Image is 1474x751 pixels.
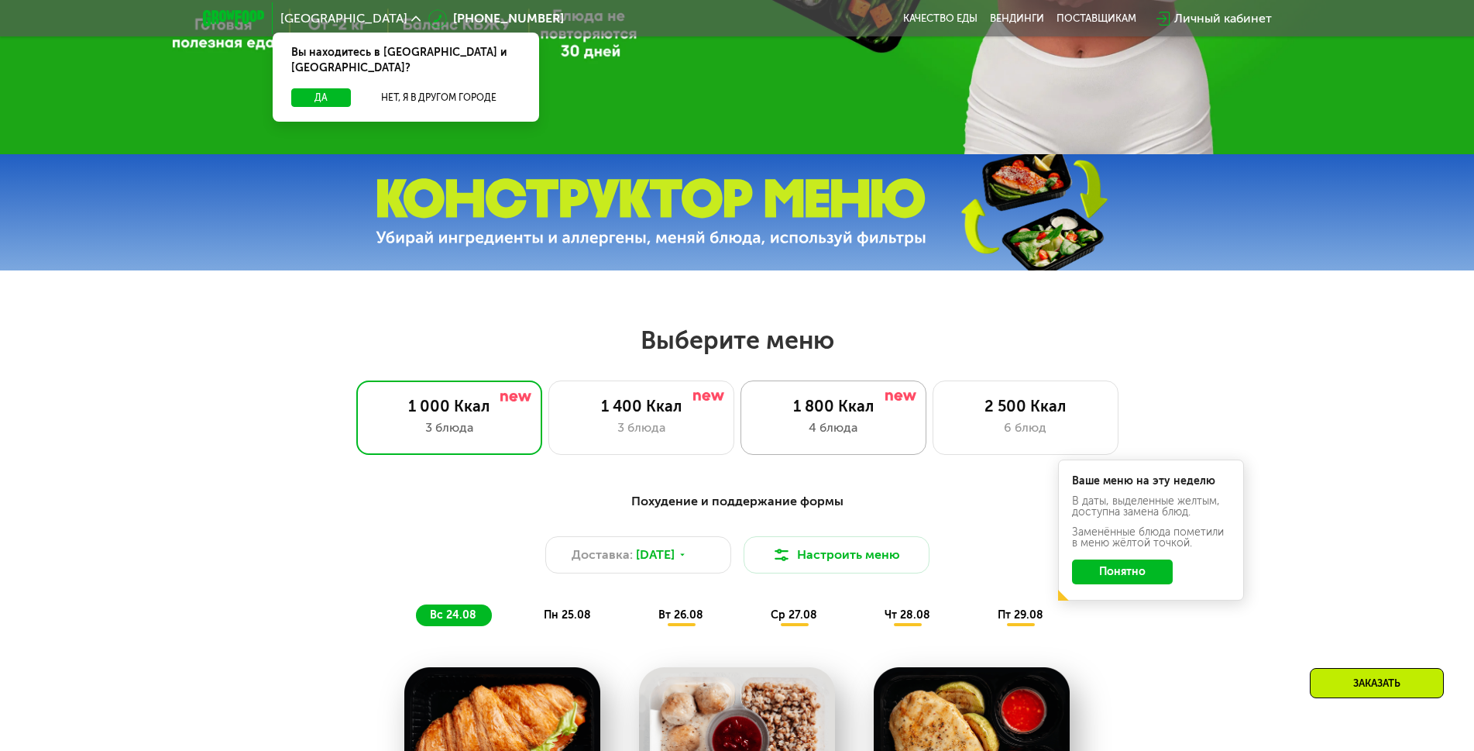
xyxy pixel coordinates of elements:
[771,608,817,622] span: ср 27.08
[903,12,978,25] a: Качество еды
[636,546,675,564] span: [DATE]
[430,608,476,622] span: вс 24.08
[990,12,1044,25] a: Вендинги
[1310,668,1444,698] div: Заказать
[572,546,633,564] span: Доставка:
[1072,560,1173,584] button: Понятно
[279,492,1196,512] div: Похудение и поддержание формы
[1072,496,1230,518] div: В даты, выделенные желтым, доступна замена блюд.
[1174,9,1272,28] div: Личный кабинет
[565,419,718,437] div: 3 блюда
[373,419,526,437] div: 3 блюда
[291,88,351,107] button: Да
[949,419,1102,437] div: 6 блюд
[998,608,1043,622] span: пт 29.08
[1072,476,1230,487] div: Ваше меню на эту неделю
[357,88,521,107] button: Нет, я в другом городе
[1072,527,1230,549] div: Заменённые блюда пометили в меню жёлтой точкой.
[1057,12,1136,25] div: поставщикам
[949,397,1102,415] div: 2 500 Ккал
[373,397,526,415] div: 1 000 Ккал
[757,419,910,437] div: 4 блюда
[658,608,703,622] span: вт 26.08
[428,9,564,28] a: [PHONE_NUMBER]
[544,608,591,622] span: пн 25.08
[744,536,929,574] button: Настроить меню
[273,33,539,88] div: Вы находитесь в [GEOGRAPHIC_DATA] и [GEOGRAPHIC_DATA]?
[280,12,407,25] span: [GEOGRAPHIC_DATA]
[757,397,910,415] div: 1 800 Ккал
[50,325,1424,356] h2: Выберите меню
[565,397,718,415] div: 1 400 Ккал
[885,608,930,622] span: чт 28.08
